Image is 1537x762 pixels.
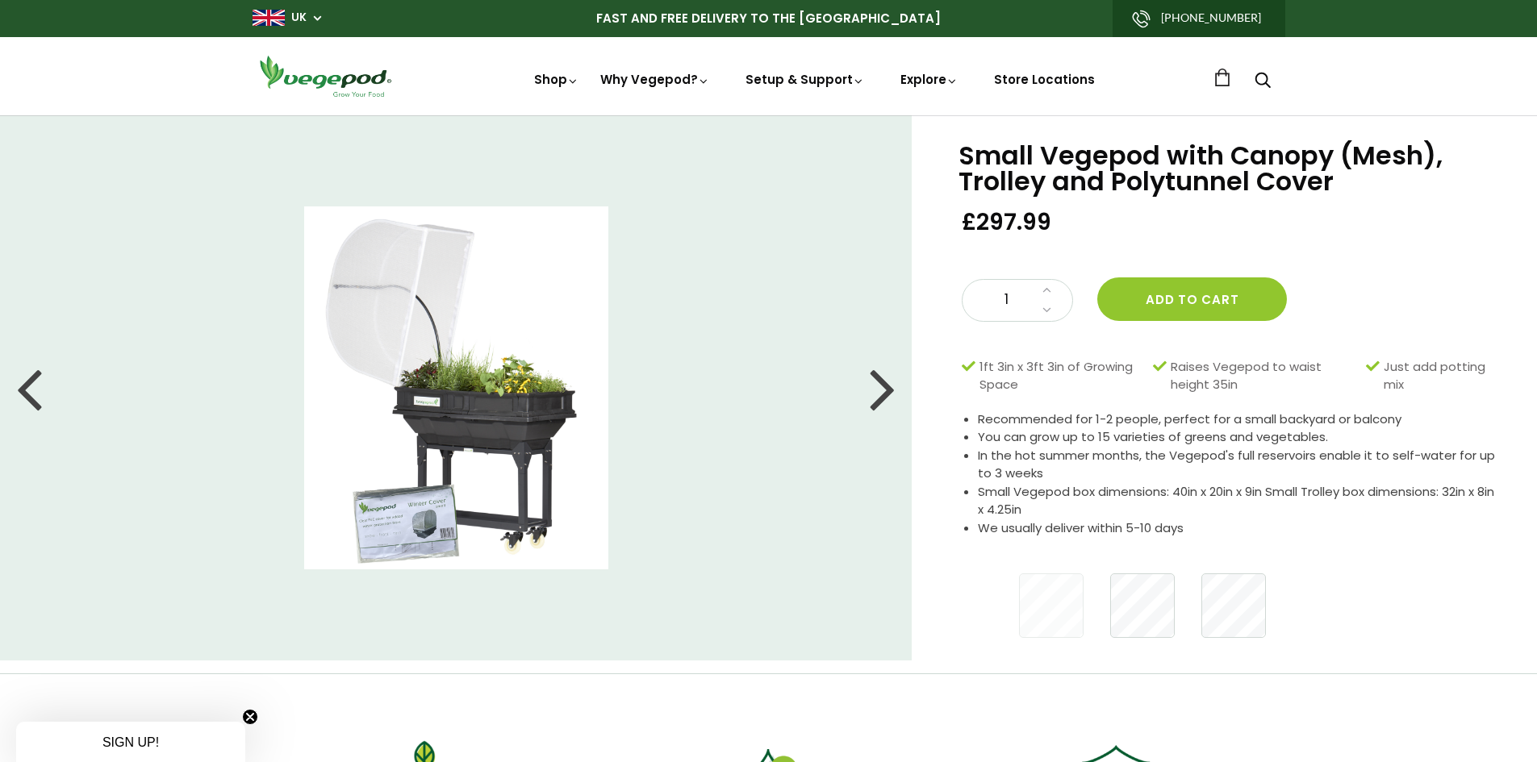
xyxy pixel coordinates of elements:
[1097,277,1287,321] button: Add to cart
[900,71,959,88] a: Explore
[291,10,307,26] a: UK
[979,289,1034,310] span: 1
[1255,73,1271,90] a: Search
[978,428,1497,447] li: You can grow up to 15 varieties of greens and vegetables.
[253,53,398,99] img: Vegepod
[978,519,1497,538] li: We usually deliver within 5-10 days
[978,483,1497,519] li: Small Vegepod box dimensions: 40in x 20in x 9in Small Trolley box dimensions: 32in x 8in x 4.25in
[1171,358,1358,394] span: Raises Vegepod to waist height 35in
[600,71,710,88] a: Why Vegepod?
[746,71,865,88] a: Setup & Support
[304,206,609,569] img: Small Vegepod with Canopy (Mesh), Trolley and Polytunnel Cover
[534,71,579,88] a: Shop
[978,447,1497,483] li: In the hot summer months, the Vegepod's full reservoirs enable it to self-water for up to 3 weeks
[1038,300,1056,321] a: Decrease quantity by 1
[1038,280,1056,301] a: Increase quantity by 1
[994,71,1095,88] a: Store Locations
[242,709,258,725] button: Close teaser
[962,207,1051,237] span: £297.99
[102,735,159,749] span: SIGN UP!
[979,358,1145,394] span: 1ft 3in x 3ft 3in of Growing Space
[253,10,285,26] img: gb_large.png
[1384,358,1489,394] span: Just add potting mix
[16,722,245,762] div: SIGN UP!Close teaser
[978,410,1497,429] li: Recommended for 1-2 people, perfect for a small backyard or balcony
[959,143,1497,194] h1: Small Vegepod with Canopy (Mesh), Trolley and Polytunnel Cover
